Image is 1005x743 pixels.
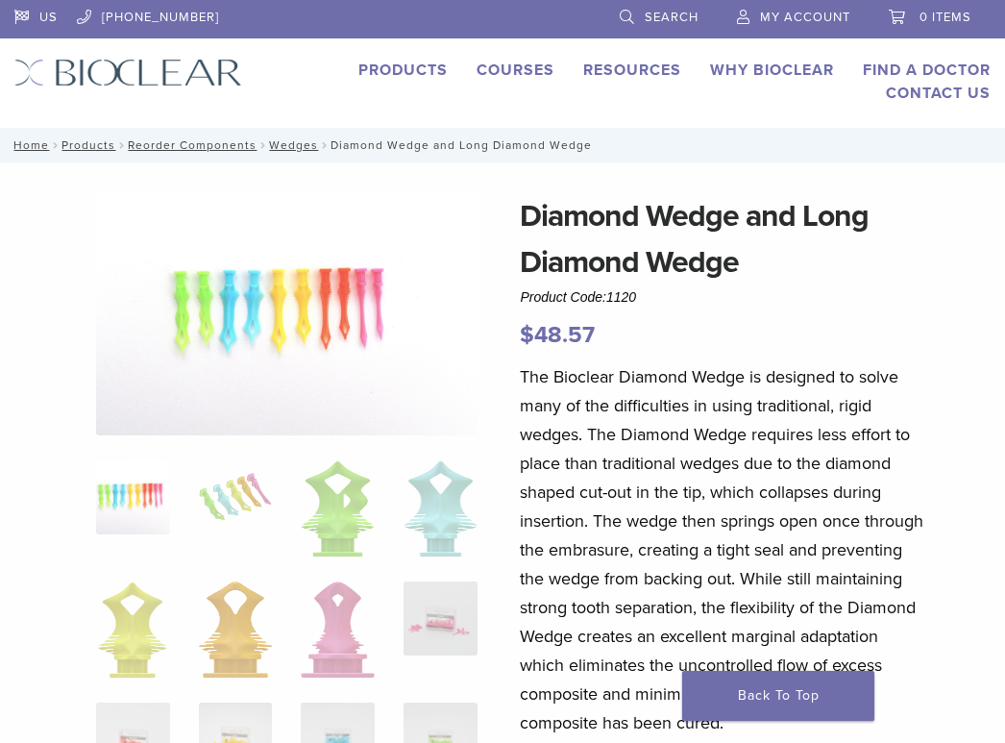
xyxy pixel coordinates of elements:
[96,460,170,534] img: DSC_0187_v3-1920x1218-1-324x324.png
[96,193,478,435] img: DSC_0187_v3-1920x1218-1.png
[760,10,850,25] span: My Account
[269,138,318,152] a: Wedges
[520,321,534,349] span: $
[520,321,595,349] bdi: 48.57
[358,61,448,80] a: Products
[128,138,257,152] a: Reorder Components
[520,362,926,737] p: The Bioclear Diamond Wedge is designed to solve many of the difficulties in using traditional, ri...
[98,582,167,678] img: Diamond Wedge and Long Diamond Wedge - Image 5
[682,671,874,721] a: Back To Top
[477,61,554,80] a: Courses
[49,140,61,150] span: /
[8,138,49,152] a: Home
[199,582,273,678] img: Diamond Wedge and Long Diamond Wedge - Image 6
[404,460,478,557] img: Diamond Wedge and Long Diamond Wedge - Image 4
[61,138,115,152] a: Products
[520,193,926,285] h1: Diamond Wedge and Long Diamond Wedge
[257,140,269,150] span: /
[583,61,681,80] a: Resources
[919,10,971,25] span: 0 items
[710,61,834,80] a: Why Bioclear
[886,84,991,103] a: Contact Us
[478,193,860,576] img: Diamond Wedge and Long Diamond Wedge - Image 2
[115,140,128,150] span: /
[404,582,478,656] img: Diamond Wedge and Long Diamond Wedge - Image 8
[863,61,991,80] a: Find A Doctor
[520,289,636,305] span: Product Code:
[301,582,375,678] img: Diamond Wedge and Long Diamond Wedge - Image 7
[318,140,331,150] span: /
[645,10,699,25] span: Search
[301,460,375,557] img: Diamond Wedge and Long Diamond Wedge - Image 3
[606,289,636,305] span: 1120
[199,460,273,534] img: Diamond Wedge and Long Diamond Wedge - Image 2
[14,59,242,87] img: Bioclear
